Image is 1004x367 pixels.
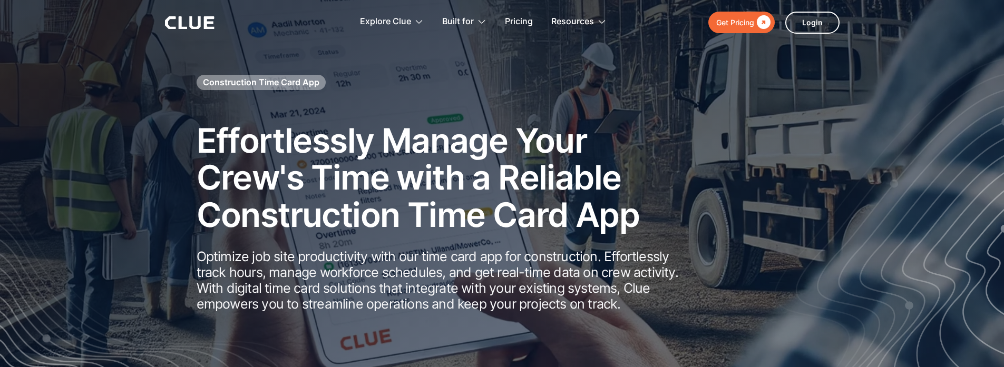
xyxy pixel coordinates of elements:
[203,76,319,88] h1: Construction Time Card App
[197,249,697,312] p: Optimize job site productivity with our time card app for construction. Effortlessly track hours,...
[442,5,486,38] div: Built for
[708,12,775,33] a: Get Pricing
[442,5,474,38] div: Built for
[551,5,607,38] div: Resources
[197,122,697,233] h2: Effortlessly Manage Your Crew's Time with a Reliable Construction Time Card App
[360,5,424,38] div: Explore Clue
[716,16,754,29] div: Get Pricing
[551,5,594,38] div: Resources
[785,12,840,34] a: Login
[754,16,771,29] div: 
[505,5,533,38] a: Pricing
[360,5,411,38] div: Explore Clue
